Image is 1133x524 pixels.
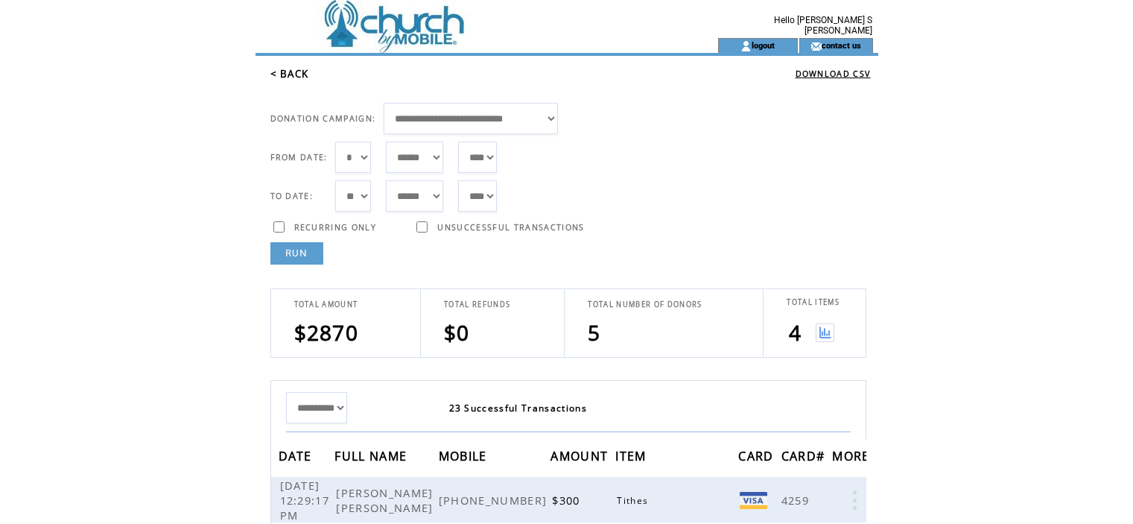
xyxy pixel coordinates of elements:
span: 4259 [781,493,813,508]
a: DATE [279,451,316,460]
a: contact us [822,40,861,50]
span: [PHONE_NUMBER] [439,493,551,508]
a: RUN [270,242,323,265]
span: RECURRING ONLY [294,222,377,233]
a: < BACK [270,67,309,81]
span: FULL NAME [334,444,410,472]
span: 4 [789,318,802,347]
span: DONATION CAMPAIGN: [270,113,376,124]
img: VISA [740,492,767,509]
span: ITEM [615,444,650,472]
a: logout [752,40,775,50]
span: TOTAL AMOUNT [294,300,358,309]
span: CARD [738,444,777,472]
span: AMOUNT [550,444,612,472]
span: Tithes [617,494,652,507]
a: FULL NAME [334,451,410,460]
span: MOBILE [439,444,491,472]
span: TOTAL REFUNDS [444,300,510,309]
span: TOTAL ITEMS [787,297,840,307]
a: AMOUNT [550,451,612,460]
span: TOTAL NUMBER OF DONORS [588,300,702,309]
a: MOBILE [439,451,491,460]
span: TO DATE: [270,191,314,201]
span: MORE [832,444,873,472]
span: Hello [PERSON_NAME] S [PERSON_NAME] [774,15,872,36]
span: 5 [588,318,600,347]
a: DOWNLOAD CSV [796,69,871,79]
a: CARD [738,451,777,460]
img: View graph [816,323,834,342]
img: account_icon.gif [740,40,752,52]
span: [DATE] 12:29:17 PM [280,478,330,523]
span: [PERSON_NAME] [PERSON_NAME] [336,485,437,515]
span: 23 Successful Transactions [449,402,588,414]
span: DATE [279,444,316,472]
span: $0 [444,318,470,347]
a: CARD# [781,451,829,460]
span: FROM DATE: [270,152,328,162]
a: ITEM [615,451,650,460]
span: $300 [552,493,583,508]
img: contact_us_icon.gif [810,40,822,52]
span: UNSUCCESSFUL TRANSACTIONS [437,222,584,233]
span: $2870 [294,318,359,347]
span: CARD# [781,444,829,472]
